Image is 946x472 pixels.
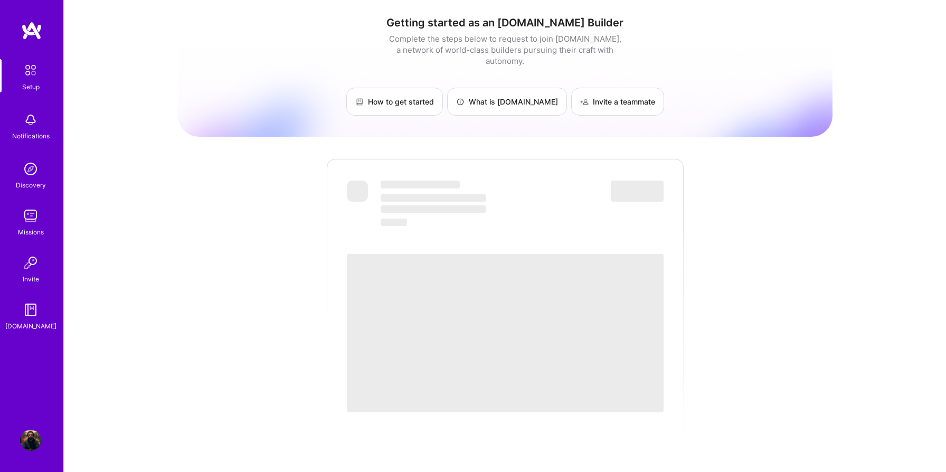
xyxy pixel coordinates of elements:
[346,88,443,116] a: How to get started
[20,158,41,180] img: discovery
[611,181,664,202] span: ‌
[355,98,364,106] img: How to get started
[18,226,44,238] div: Missions
[381,219,407,226] span: ‌
[20,205,41,226] img: teamwork
[381,181,460,188] span: ‌
[22,81,40,92] div: Setup
[16,180,46,191] div: Discovery
[17,430,44,451] a: User Avatar
[12,130,50,141] div: Notifications
[456,98,465,106] img: What is A.Team
[580,98,589,106] img: Invite a teammate
[20,59,42,81] img: setup
[20,430,41,451] img: User Avatar
[21,21,42,40] img: logo
[347,254,664,412] span: ‌
[5,320,56,332] div: [DOMAIN_NAME]
[347,181,368,202] span: ‌
[571,88,664,116] a: Invite a teammate
[381,194,486,202] span: ‌
[23,273,39,285] div: Invite
[178,16,833,29] h1: Getting started as an [DOMAIN_NAME] Builder
[386,33,624,67] div: Complete the steps below to request to join [DOMAIN_NAME], a network of world-class builders purs...
[447,88,567,116] a: What is [DOMAIN_NAME]
[20,109,41,130] img: bell
[20,252,41,273] img: Invite
[381,205,486,213] span: ‌
[20,299,41,320] img: guide book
